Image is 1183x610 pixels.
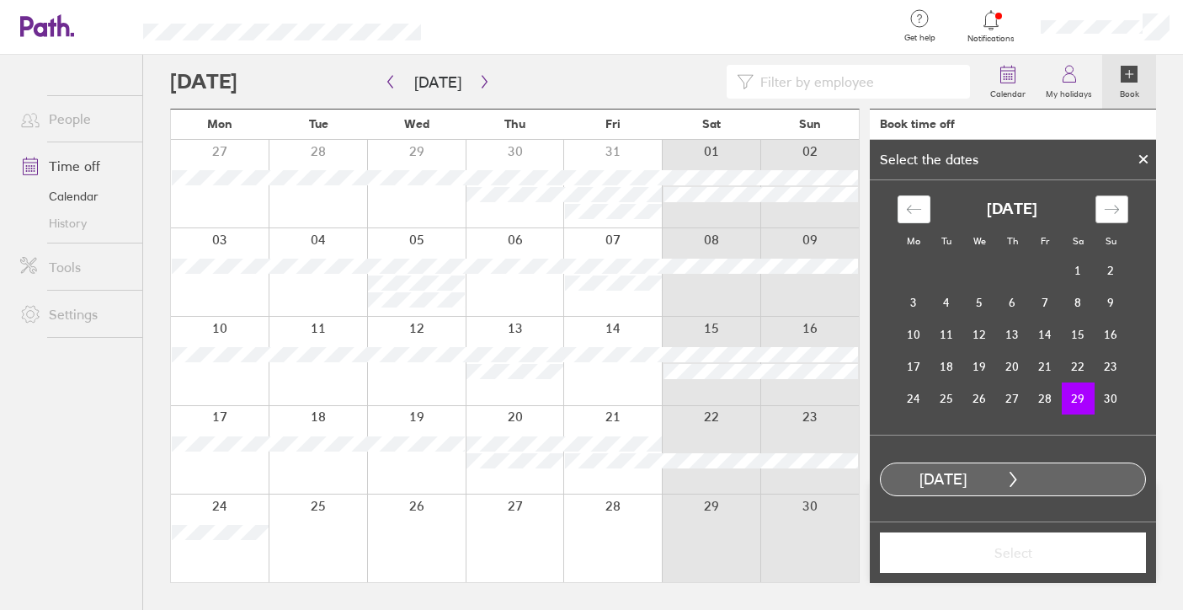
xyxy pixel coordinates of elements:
div: Book time off [880,117,955,131]
td: Choose Thursday, November 13, 2025 as your check-out date. It’s available. [996,318,1029,350]
input: Filter by employee [754,66,960,98]
a: My holidays [1036,55,1102,109]
div: Move forward to switch to the next month. [1095,195,1128,223]
small: Th [1007,235,1018,247]
small: Tu [941,235,951,247]
a: Book [1102,55,1156,109]
small: We [973,235,986,247]
td: Choose Monday, November 3, 2025 as your check-out date. It’s available. [898,286,930,318]
small: Su [1106,235,1116,247]
td: Choose Sunday, November 23, 2025 as your check-out date. It’s available. [1095,350,1127,383]
td: Choose Saturday, November 22, 2025 as your check-out date. It’s available. [1062,350,1095,383]
td: Choose Thursday, November 27, 2025 as your check-out date. It’s available. [996,383,1029,415]
small: Mo [907,235,920,247]
a: History [7,210,142,237]
button: Select [880,532,1146,573]
td: Choose Wednesday, November 5, 2025 as your check-out date. It’s available. [963,286,996,318]
td: Choose Monday, November 24, 2025 as your check-out date. It’s available. [898,383,930,415]
td: Choose Tuesday, November 4, 2025 as your check-out date. It’s available. [930,286,963,318]
td: Choose Friday, November 21, 2025 as your check-out date. It’s available. [1029,350,1062,383]
a: Notifications [964,8,1019,44]
div: Calendar [879,180,1147,435]
a: Calendar [980,55,1036,109]
button: [DATE] [401,68,475,96]
td: Choose Tuesday, November 11, 2025 as your check-out date. It’s available. [930,318,963,350]
span: Thu [504,117,525,131]
td: Choose Tuesday, November 18, 2025 as your check-out date. It’s available. [930,350,963,383]
td: Choose Sunday, November 2, 2025 as your check-out date. It’s available. [1095,254,1127,286]
label: Calendar [980,84,1036,99]
span: Wed [404,117,429,131]
a: Calendar [7,183,142,210]
div: [DATE] [881,471,1005,489]
a: Tools [7,250,142,284]
td: Choose Saturday, November 15, 2025 as your check-out date. It’s available. [1062,318,1095,350]
td: Choose Sunday, November 16, 2025 as your check-out date. It’s available. [1095,318,1127,350]
td: Choose Wednesday, November 26, 2025 as your check-out date. It’s available. [963,383,996,415]
small: Sa [1073,235,1084,247]
td: Choose Sunday, November 30, 2025 as your check-out date. It’s available. [1095,383,1127,415]
td: Choose Friday, November 14, 2025 as your check-out date. It’s available. [1029,318,1062,350]
td: Choose Tuesday, November 25, 2025 as your check-out date. It’s available. [930,383,963,415]
label: My holidays [1036,84,1102,99]
td: Choose Saturday, November 1, 2025 as your check-out date. It’s available. [1062,254,1095,286]
td: Choose Friday, November 7, 2025 as your check-out date. It’s available. [1029,286,1062,318]
td: Choose Friday, November 28, 2025 as your check-out date. It’s available. [1029,383,1062,415]
div: Select the dates [870,152,988,167]
td: Choose Monday, November 17, 2025 as your check-out date. It’s available. [898,350,930,383]
td: Choose Wednesday, November 12, 2025 as your check-out date. It’s available. [963,318,996,350]
td: Choose Thursday, November 20, 2025 as your check-out date. It’s available. [996,350,1029,383]
td: Choose Monday, November 10, 2025 as your check-out date. It’s available. [898,318,930,350]
span: Notifications [964,34,1019,44]
span: Sat [702,117,721,131]
span: Mon [207,117,232,131]
td: Choose Thursday, November 6, 2025 as your check-out date. It’s available. [996,286,1029,318]
a: Settings [7,297,142,331]
strong: [DATE] [987,201,1037,218]
span: Select [892,545,1134,560]
span: Sun [799,117,821,131]
div: Move backward to switch to the previous month. [898,195,930,223]
a: Time off [7,149,142,183]
small: Fr [1041,235,1049,247]
td: Choose Wednesday, November 19, 2025 as your check-out date. It’s available. [963,350,996,383]
span: Fri [605,117,621,131]
a: People [7,102,142,136]
td: Selected as start date. Saturday, November 29, 2025 [1062,383,1095,415]
td: Choose Sunday, November 9, 2025 as your check-out date. It’s available. [1095,286,1127,318]
span: Tue [309,117,328,131]
span: Get help [893,33,947,43]
td: Choose Saturday, November 8, 2025 as your check-out date. It’s available. [1062,286,1095,318]
label: Book [1110,84,1149,99]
